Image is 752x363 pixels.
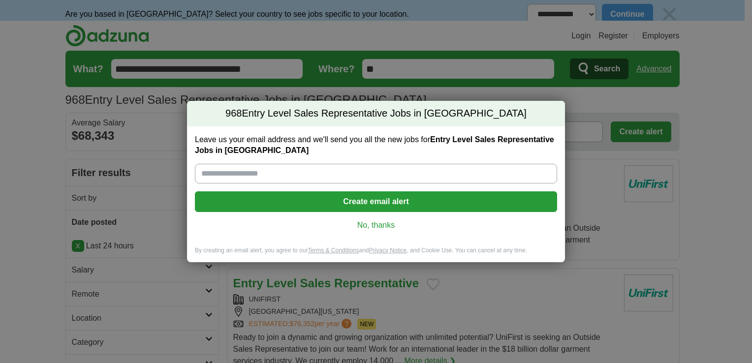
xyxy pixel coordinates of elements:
div: By creating an email alert, you agree to our and , and Cookie Use. You can cancel at any time. [187,246,565,263]
h2: Entry Level Sales Representative Jobs in [GEOGRAPHIC_DATA] [187,101,565,126]
button: Create email alert [195,191,557,212]
strong: Entry Level Sales Representative Jobs in [GEOGRAPHIC_DATA] [195,135,554,154]
a: No, thanks [203,220,549,231]
a: Privacy Notice [369,247,407,254]
span: 968 [225,107,242,121]
a: Terms & Conditions [308,247,359,254]
label: Leave us your email address and we'll send you all the new jobs for [195,134,557,156]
